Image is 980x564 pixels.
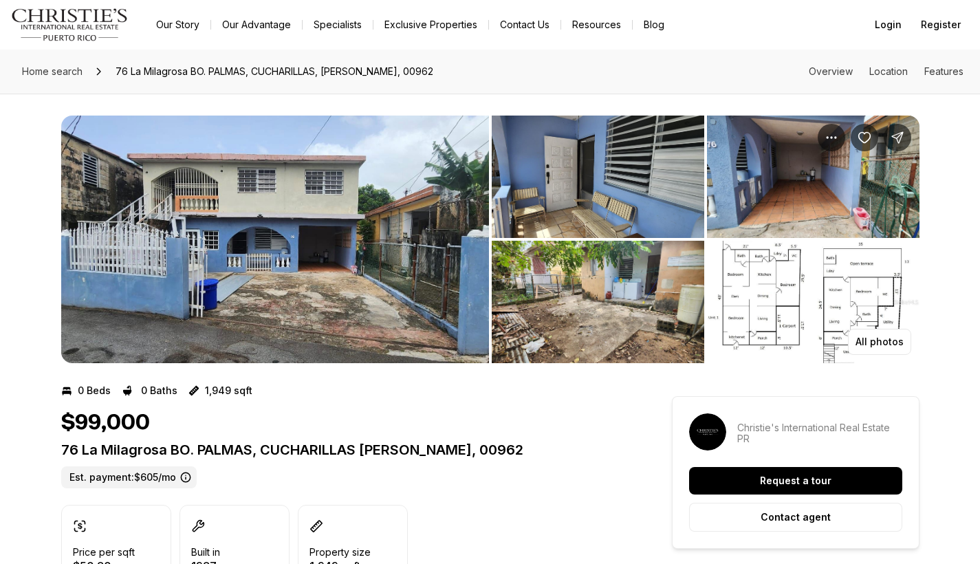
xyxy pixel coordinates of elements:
[145,15,210,34] a: Our Story
[61,116,489,363] button: View image gallery
[851,124,878,151] button: Save Property: 76 La Milagrosa BO. PALMAS, CUCHARILLAS
[856,336,904,347] p: All photos
[22,65,83,77] span: Home search
[875,19,902,30] span: Login
[73,547,135,558] p: Price per sqft
[561,15,632,34] a: Resources
[61,410,150,436] h1: $99,000
[707,116,919,238] button: View image gallery
[61,116,919,363] div: Listing Photos
[867,11,910,39] button: Login
[61,466,197,488] label: Est. payment: $605/mo
[492,116,704,238] button: View image gallery
[884,124,911,151] button: Share Property: 76 La Milagrosa BO. PALMAS, CUCHARILLAS
[489,15,560,34] button: Contact Us
[924,65,963,77] a: Skip to: Features
[373,15,488,34] a: Exclusive Properties
[848,329,911,355] button: All photos
[818,124,845,151] button: Property options
[492,116,919,363] li: 2 of 8
[205,385,252,396] p: 1,949 sqft
[869,65,908,77] a: Skip to: Location
[761,512,831,523] p: Contact agent
[303,15,373,34] a: Specialists
[61,442,622,458] p: 76 La Milagrosa BO. PALMAS, CUCHARILLAS [PERSON_NAME], 00962
[633,15,675,34] a: Blog
[913,11,969,39] button: Register
[11,8,129,41] img: logo
[17,61,88,83] a: Home search
[141,385,177,396] p: 0 Baths
[309,547,371,558] p: Property size
[211,15,302,34] a: Our Advantage
[921,19,961,30] span: Register
[61,116,489,363] li: 1 of 8
[110,61,439,83] span: 76 La Milagrosa BO. PALMAS, CUCHARILLAS, [PERSON_NAME], 00962
[707,241,919,363] button: View image gallery
[809,65,853,77] a: Skip to: Overview
[737,422,902,444] p: Christie's International Real Estate PR
[689,503,902,532] button: Contact agent
[809,66,963,77] nav: Page section menu
[492,241,704,363] button: View image gallery
[78,385,111,396] p: 0 Beds
[689,467,902,495] button: Request a tour
[191,547,220,558] p: Built in
[760,475,831,486] p: Request a tour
